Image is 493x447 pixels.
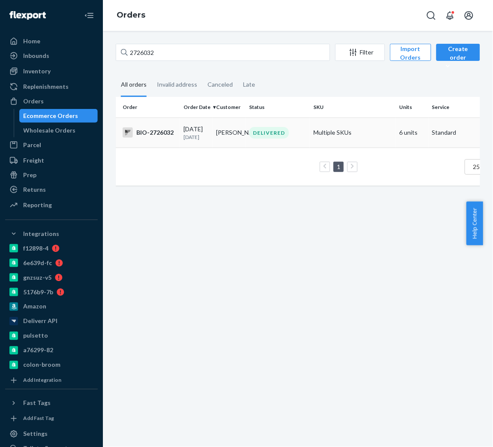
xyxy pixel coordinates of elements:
[213,118,246,148] td: [PERSON_NAME]
[5,256,98,270] a: 6e639d-fc
[23,97,44,106] div: Orders
[249,127,289,139] div: DELIVERED
[336,48,385,57] div: Filter
[24,112,78,120] div: Ecommerce Orders
[23,288,53,296] div: 5176b9-7b
[5,138,98,152] a: Parcel
[5,49,98,63] a: Inbounds
[23,377,61,384] div: Add Integration
[23,51,49,60] div: Inbounds
[23,156,44,165] div: Freight
[396,97,429,118] th: Units
[396,118,429,148] td: 6 units
[23,185,46,194] div: Returns
[183,133,210,141] p: [DATE]
[23,430,48,438] div: Settings
[5,358,98,372] a: colon-broom
[443,45,474,70] div: Create order
[183,125,210,141] div: [DATE]
[123,127,177,138] div: BIO-2726032
[335,44,385,61] button: Filter
[157,73,197,96] div: Invalid address
[23,332,48,340] div: pulsetto
[5,314,98,328] a: Deliverr API
[5,183,98,196] a: Returns
[5,396,98,410] button: Fast Tags
[423,7,440,24] button: Open Search Box
[23,244,48,253] div: f12898-4
[19,109,98,123] a: Ecommerce Orders
[442,7,459,24] button: Open notifications
[23,317,57,326] div: Deliverr API
[5,285,98,299] a: 5176b9-7b
[5,227,98,241] button: Integrations
[5,300,98,314] a: Amazon
[19,124,98,137] a: Wholesale Orders
[23,201,52,209] div: Reporting
[121,73,147,97] div: All orders
[5,427,98,441] a: Settings
[23,67,51,76] div: Inventory
[5,242,98,255] a: f12898-4
[23,346,53,355] div: a76299-82
[23,141,41,149] div: Parcel
[5,375,98,386] a: Add Integration
[436,44,480,61] button: Create order
[466,202,483,245] button: Help Center
[23,361,60,369] div: colon-broom
[5,271,98,284] a: gnzsuz-v5
[23,399,51,408] div: Fast Tags
[5,198,98,212] a: Reporting
[243,73,255,96] div: Late
[5,94,98,108] a: Orders
[429,97,493,118] th: Service
[23,273,51,282] div: gnzsuz-v5
[9,11,46,20] img: Flexport logo
[432,128,490,137] p: Standard
[110,3,152,28] ol: breadcrumbs
[246,97,310,118] th: Status
[5,414,98,424] a: Add Fast Tag
[207,73,233,96] div: Canceled
[5,344,98,357] a: a76299-82
[5,154,98,167] a: Freight
[116,44,330,61] input: Search orders
[5,168,98,182] a: Prep
[335,163,342,170] a: Page 1 is your current page
[5,64,98,78] a: Inventory
[23,302,46,311] div: Amazon
[23,82,69,91] div: Replenishments
[23,259,52,267] div: 6e639d-fc
[81,7,98,24] button: Close Navigation
[310,97,396,118] th: SKU
[390,44,431,61] button: Import Orders
[460,7,478,24] button: Open account menu
[116,97,180,118] th: Order
[23,230,59,238] div: Integrations
[24,126,76,135] div: Wholesale Orders
[5,34,98,48] a: Home
[23,415,54,422] div: Add Fast Tag
[117,10,145,20] a: Orders
[5,80,98,94] a: Replenishments
[216,103,243,111] div: Customer
[5,329,98,343] a: pulsetto
[310,118,396,148] td: Multiple SKUs
[23,37,40,45] div: Home
[180,97,213,118] th: Order Date
[23,171,36,179] div: Prep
